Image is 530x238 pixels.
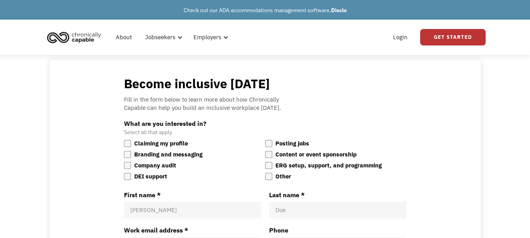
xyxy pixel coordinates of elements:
label: First name * [124,191,261,199]
a: Check out our ADA accommodations management software,Disclo [184,7,347,14]
img: Chronically Capable logo [45,29,104,46]
div: Content or event sponsorship [275,150,357,159]
div: Become inclusive [DATE] [124,75,406,92]
a: Get Started [420,29,486,45]
div: Jobseekers [145,33,175,42]
label: Work email address * [124,226,261,234]
div: Employers [189,25,231,50]
input: Last name * [275,206,400,214]
div: What are you interested in? [124,120,406,127]
a: Login [388,25,412,50]
div: Branding and messaging [134,150,202,159]
label: Last name * [269,191,406,199]
div: DEI support [134,172,167,182]
input: First name * [130,206,255,214]
div: Fill in the form below to learn more about how Chronically Capable can help you build an inclusiv... [124,95,406,112]
a: About [111,25,137,50]
label: Phone [269,226,406,234]
div: Select all that apply [124,129,406,136]
div: Employers [193,33,221,42]
div: Posting jobs [275,139,309,148]
div: Other [275,172,291,181]
div: Company audit [134,161,176,170]
strong: Disclo [331,7,347,14]
div: Jobseekers [140,25,185,50]
div: ERG setup, support, and programming [275,161,382,170]
div: Claiming my profile [134,139,188,148]
a: home [45,29,107,46]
